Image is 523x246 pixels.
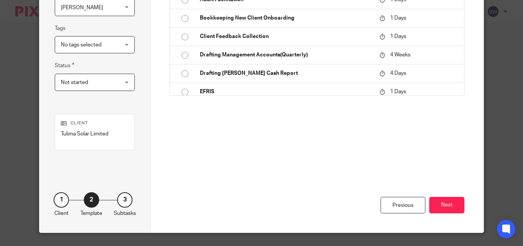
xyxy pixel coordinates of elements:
[390,34,406,39] span: 1 Days
[200,69,372,77] p: Drafting [PERSON_NAME] Cash Report
[61,130,129,138] p: Tulima Solar Limited
[54,210,69,217] p: Client
[114,210,136,217] p: Subtasks
[390,52,410,58] span: 4 Weeks
[54,192,69,208] div: 1
[381,197,425,213] div: Previous
[390,71,406,76] span: 4 Days
[61,120,129,126] p: Client
[55,61,74,70] label: Status
[117,192,132,208] div: 3
[61,42,101,48] span: No tags selected
[61,80,88,85] span: Not started
[390,15,406,21] span: 1 Days
[200,51,372,59] p: Drafting Management Accounts(Quarterly)
[84,192,99,208] div: 2
[390,89,406,94] span: 1 Days
[429,197,464,213] button: Next
[200,14,372,22] p: Bookkeeping New Client Onboarding
[200,33,372,40] p: Client Feedback Collection
[61,5,103,10] span: [PERSON_NAME]
[80,210,102,217] p: Template
[200,88,372,96] p: EFRIS
[55,25,65,32] label: Tags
